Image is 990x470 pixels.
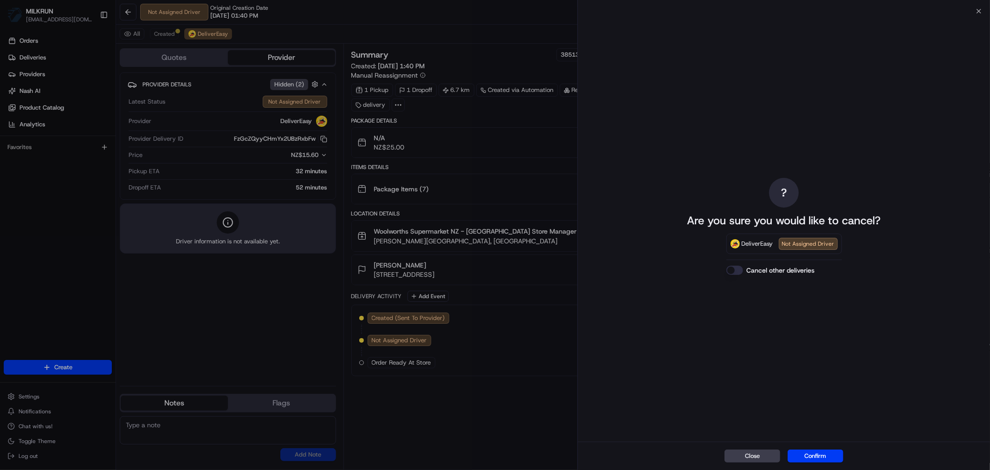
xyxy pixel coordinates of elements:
p: Are you sure you would like to cancel? [687,213,881,228]
button: Confirm [788,450,843,463]
img: DeliverEasy [731,239,740,248]
button: Close [725,450,780,463]
div: ? [769,178,799,208]
label: Cancel other deliveries [747,266,815,275]
span: DeliverEasy [742,239,773,248]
